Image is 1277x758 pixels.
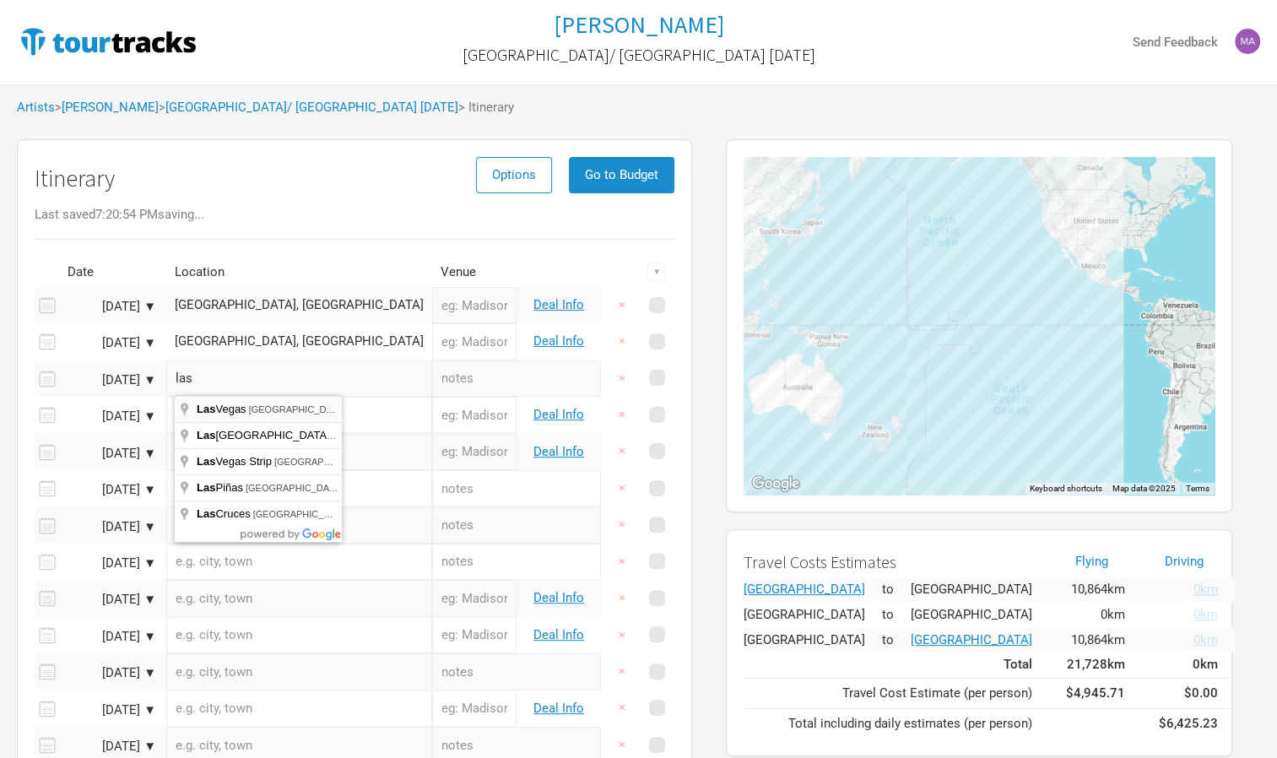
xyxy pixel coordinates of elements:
[744,708,1049,739] td: Total including daily estimates (per person)
[59,257,160,287] th: Date
[63,300,156,313] div: [DATE] ▼
[533,701,584,716] a: Deal Info
[197,481,215,494] span: Las
[197,403,249,415] span: Vegas
[554,9,724,40] h1: [PERSON_NAME]
[569,167,674,182] a: Go to Budget
[166,397,432,433] input: e.g. city, town
[63,593,156,606] div: [DATE] ▼
[911,634,1032,647] div: Auckland, New Zealand
[603,653,641,690] button: ×
[166,653,432,690] input: e.g. city, town
[432,617,517,653] input: eg: Madison Square Garden
[166,617,432,653] input: e.g. city, town
[166,690,432,727] input: e.g. city, town
[166,470,432,506] input: e.g. city, town
[63,521,156,533] div: [DATE] ▼
[603,506,641,543] button: ×
[63,337,156,349] div: [DATE] ▼
[603,397,641,433] button: ×
[603,433,641,469] button: ×
[432,360,601,397] input: notes
[1071,582,1125,597] span: 10,864km
[463,37,815,73] a: [GEOGRAPHIC_DATA]/ [GEOGRAPHIC_DATA] [DATE]
[603,470,641,506] button: ×
[744,553,1032,571] h2: Travel Costs Estimates
[63,557,156,570] div: [DATE] ▼
[744,678,1049,708] td: Travel Cost Estimate (per person)
[63,704,156,717] div: [DATE] ▼
[158,207,204,222] span: saving...
[197,455,274,468] span: Vegas Strip
[1052,222,1073,242] div: , Las Vegas, United States
[166,580,432,616] input: e.g. city, town
[432,507,601,544] input: notes
[647,263,666,281] div: ▼
[603,323,641,360] button: ×
[533,590,584,605] a: Deal Info
[166,257,432,287] th: Location
[62,100,159,115] a: [PERSON_NAME]
[63,410,156,423] div: [DATE] ▼
[603,287,641,323] button: ×
[432,323,517,360] input: eg: Madison Square Garden
[1235,29,1260,54] img: AKIAKI
[603,617,641,653] button: ×
[744,627,882,652] td: [GEOGRAPHIC_DATA]
[63,740,156,753] div: [DATE] ▼
[166,434,432,470] input: e.g. city, town
[748,473,804,495] img: Google
[533,444,584,459] a: Deal Info
[533,407,584,422] a: Deal Info
[432,287,517,323] input: eg: Madison Square Garden
[63,484,156,496] div: [DATE] ▼
[432,397,517,433] input: eg: Madison Square Garden
[253,509,452,519] span: [GEOGRAPHIC_DATA], [GEOGRAPHIC_DATA]
[432,257,517,287] th: Venue
[35,165,115,192] h1: Itinerary
[432,580,517,616] input: eg: Madison Square Garden
[1142,609,1218,621] a: Change Travel Calculation Type To Driving
[165,100,458,115] a: [GEOGRAPHIC_DATA]/ [GEOGRAPHIC_DATA] [DATE]
[166,507,432,544] input: e.g. city, town
[603,544,641,580] button: ×
[554,12,724,38] a: [PERSON_NAME]
[175,335,424,348] div: Las Vegas, United States
[882,602,911,627] td: to
[432,690,517,727] input: eg: Madison Square Garden
[748,473,804,495] a: Open this area in Google Maps (opens a new window)
[533,627,584,642] a: Deal Info
[249,404,447,414] span: [GEOGRAPHIC_DATA], [GEOGRAPHIC_DATA]
[63,447,156,460] div: [DATE] ▼
[432,653,601,690] input: notes
[55,101,159,114] span: >
[533,333,584,349] a: Deal Info
[882,627,911,652] td: to
[1049,652,1142,678] td: 21,728km
[166,360,432,397] input: e.g. city, town
[882,577,911,602] td: to
[585,167,658,182] span: Go to Budget
[197,507,215,520] span: Las
[1101,607,1125,622] span: 0km
[463,46,815,64] h2: [GEOGRAPHIC_DATA]/ [GEOGRAPHIC_DATA] [DATE]
[603,690,641,726] button: ×
[744,602,882,627] td: [GEOGRAPHIC_DATA]
[1071,632,1125,647] span: 10,864km
[1142,583,1218,596] a: Change Travel Calculation Type To Driving
[1133,35,1218,50] strong: Send Feedback
[1184,685,1218,701] strong: $0.00
[197,403,215,415] span: Las
[159,101,458,114] span: >
[63,631,156,643] div: [DATE] ▼
[1142,652,1235,678] td: 0km
[744,652,1049,678] td: Total
[197,429,215,441] span: Las
[744,583,865,596] div: Auckland, New Zealand
[911,577,1049,602] td: [GEOGRAPHIC_DATA]
[1186,484,1209,493] a: Terms
[432,470,601,506] input: notes
[432,544,601,580] input: notes
[166,544,432,580] input: e.g. city, town
[911,602,1049,627] td: [GEOGRAPHIC_DATA]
